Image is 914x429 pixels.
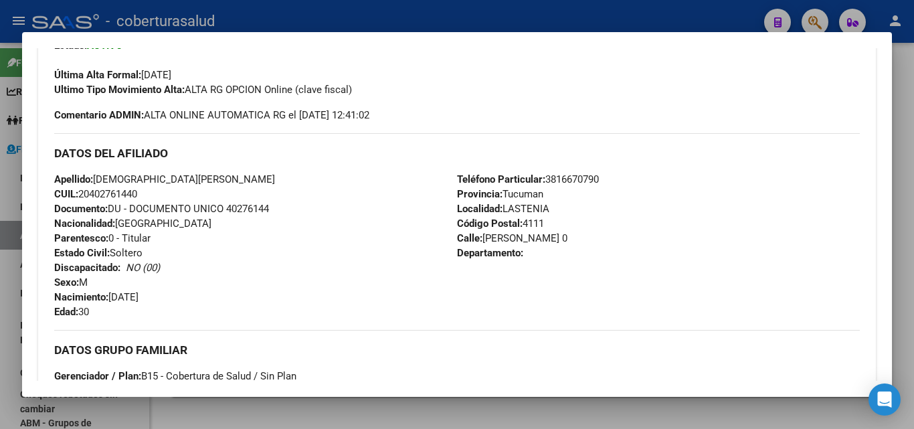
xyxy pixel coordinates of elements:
strong: Provincia: [457,188,502,200]
strong: Calle: [457,232,482,244]
strong: Parentesco: [54,232,108,244]
strong: CUIL: [54,188,78,200]
strong: Apellido: [54,173,93,185]
span: M [54,276,88,288]
span: LASTENIA [457,203,549,215]
strong: Departamento: [457,247,523,259]
div: Open Intercom Messenger [869,383,901,416]
span: Tucuman [457,188,543,200]
span: [DEMOGRAPHIC_DATA][PERSON_NAME] [54,173,275,185]
strong: Estado Civil: [54,247,110,259]
span: [PERSON_NAME] 0 [457,232,567,244]
span: 3816670790 [457,173,599,185]
span: [GEOGRAPHIC_DATA] [54,218,211,230]
span: [DATE] [54,291,139,303]
strong: Edad: [54,306,78,318]
i: NO (00) [126,262,160,274]
strong: Sexo: [54,276,79,288]
strong: Discapacitado: [54,262,120,274]
span: 4111 [457,218,544,230]
strong: Localidad: [457,203,502,215]
h3: DATOS DEL AFILIADO [54,146,860,161]
strong: Comentario ADMIN: [54,109,144,121]
span: ALTA ONLINE AUTOMATICA RG el [DATE] 12:41:02 [54,108,369,122]
strong: Gerenciador / Plan: [54,370,141,382]
span: 20402761440 [54,188,137,200]
strong: Documento: [54,203,108,215]
span: DU - DOCUMENTO UNICO 40276144 [54,203,269,215]
strong: Teléfono Particular: [457,173,545,185]
strong: Código Postal: [457,218,523,230]
span: ALTA RG OPCION Online (clave fiscal) [54,84,352,96]
strong: Nacionalidad: [54,218,115,230]
h3: DATOS GRUPO FAMILIAR [54,343,860,357]
span: Soltero [54,247,143,259]
strong: Nacimiento: [54,291,108,303]
strong: Ultimo Tipo Movimiento Alta: [54,84,185,96]
span: 0 - Titular [54,232,151,244]
span: 30 [54,306,89,318]
span: B15 - Cobertura de Salud / Sin Plan [54,370,296,382]
strong: Última Alta Formal: [54,69,141,81]
span: [DATE] [54,69,171,81]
